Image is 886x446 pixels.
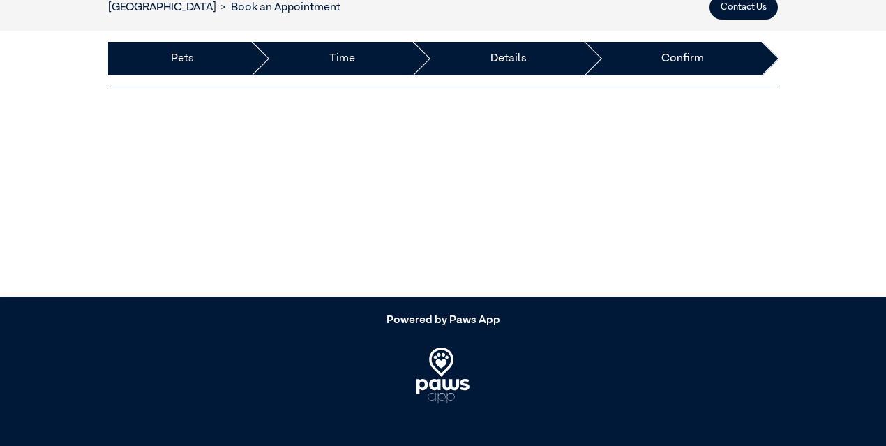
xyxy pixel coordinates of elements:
[416,348,470,403] img: PawsApp
[490,50,527,67] a: Details
[661,50,704,67] a: Confirm
[108,2,216,13] a: [GEOGRAPHIC_DATA]
[108,314,778,327] h5: Powered by Paws App
[329,50,355,67] a: Time
[171,50,194,67] a: Pets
